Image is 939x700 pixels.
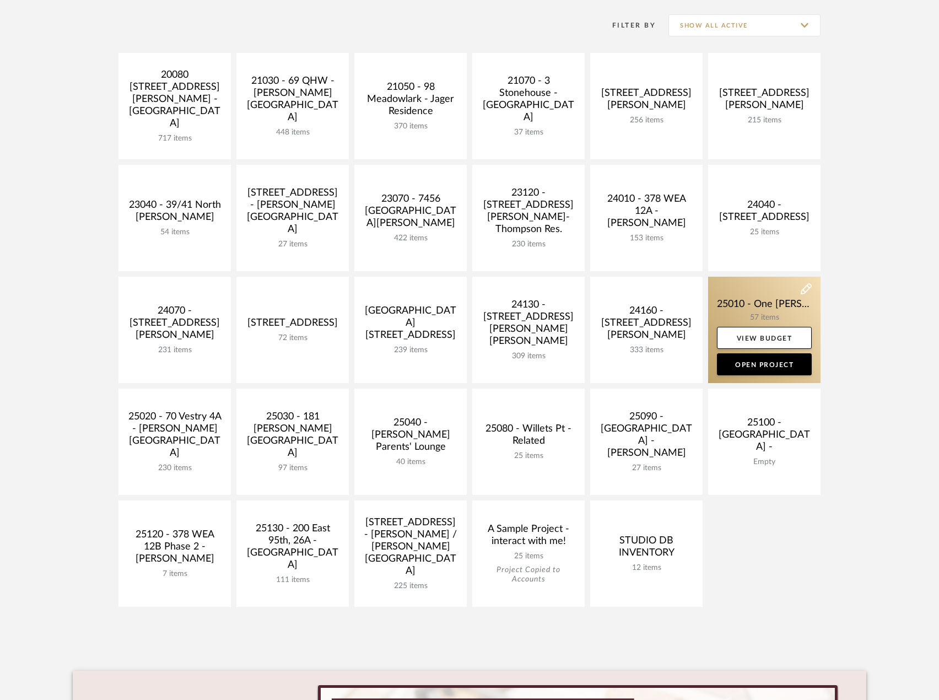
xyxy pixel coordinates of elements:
div: Filter By [598,20,656,31]
div: A Sample Project - interact with me! [481,523,576,552]
div: 448 items [245,128,340,137]
div: 370 items [363,122,458,131]
div: 333 items [599,346,694,355]
div: 24130 - [STREET_ADDRESS][PERSON_NAME][PERSON_NAME] [481,299,576,352]
div: 25 items [481,552,576,561]
div: 40 items [363,457,458,467]
div: 153 items [599,234,694,243]
div: 215 items [717,116,812,125]
div: 20080 [STREET_ADDRESS][PERSON_NAME] - [GEOGRAPHIC_DATA] [127,69,222,134]
div: 21050 - 98 Meadowlark - Jager Residence [363,81,458,122]
div: STUDIO DB INVENTORY [599,535,694,563]
a: Open Project [717,353,812,375]
div: 231 items [127,346,222,355]
div: 24040 - [STREET_ADDRESS] [717,199,812,228]
div: 225 items [363,581,458,591]
div: 239 items [363,346,458,355]
div: 24160 - [STREET_ADDRESS][PERSON_NAME] [599,305,694,346]
div: 25080 - Willets Pt - Related [481,423,576,451]
div: 422 items [363,234,458,243]
div: 54 items [127,228,222,237]
div: [STREET_ADDRESS] [245,317,340,333]
div: 23040 - 39/41 North [PERSON_NAME] [127,199,222,228]
div: [STREET_ADDRESS] - [PERSON_NAME][GEOGRAPHIC_DATA] [245,187,340,240]
div: 256 items [599,116,694,125]
div: 23070 - 7456 [GEOGRAPHIC_DATA][PERSON_NAME] [363,193,458,234]
div: 7 items [127,569,222,579]
div: Project Copied to Accounts [481,566,576,584]
div: 27 items [599,464,694,473]
div: 25 items [717,228,812,237]
div: 24070 - [STREET_ADDRESS][PERSON_NAME] [127,305,222,346]
div: 27 items [245,240,340,249]
div: 309 items [481,352,576,361]
div: 21030 - 69 QHW - [PERSON_NAME][GEOGRAPHIC_DATA] [245,75,340,128]
div: 717 items [127,134,222,143]
div: 25100 - [GEOGRAPHIC_DATA] - [717,417,812,457]
div: 230 items [127,464,222,473]
div: 24010 - 378 WEA 12A - [PERSON_NAME] [599,193,694,234]
div: 25 items [481,451,576,461]
div: 25040 - [PERSON_NAME] Parents' Lounge [363,417,458,457]
div: [GEOGRAPHIC_DATA][STREET_ADDRESS] [363,305,458,346]
div: 25020 - 70 Vestry 4A - [PERSON_NAME][GEOGRAPHIC_DATA] [127,411,222,464]
div: 25030 - 181 [PERSON_NAME][GEOGRAPHIC_DATA] [245,411,340,464]
div: 21070 - 3 Stonehouse - [GEOGRAPHIC_DATA] [481,75,576,128]
div: 25130 - 200 East 95th, 26A - [GEOGRAPHIC_DATA] [245,523,340,575]
div: [STREET_ADDRESS] - [PERSON_NAME] / [PERSON_NAME][GEOGRAPHIC_DATA] [363,516,458,581]
div: Empty [717,457,812,467]
div: 25120 - 378 WEA 12B Phase 2 - [PERSON_NAME] [127,529,222,569]
div: [STREET_ADDRESS][PERSON_NAME] [599,87,694,116]
div: 25090 - [GEOGRAPHIC_DATA] - [PERSON_NAME] [599,411,694,464]
a: View Budget [717,327,812,349]
div: 111 items [245,575,340,585]
div: 23120 - [STREET_ADDRESS][PERSON_NAME]-Thompson Res. [481,187,576,240]
div: [STREET_ADDRESS][PERSON_NAME] [717,87,812,116]
div: 97 items [245,464,340,473]
div: 230 items [481,240,576,249]
div: 72 items [245,333,340,343]
div: 12 items [599,563,694,573]
div: 37 items [481,128,576,137]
